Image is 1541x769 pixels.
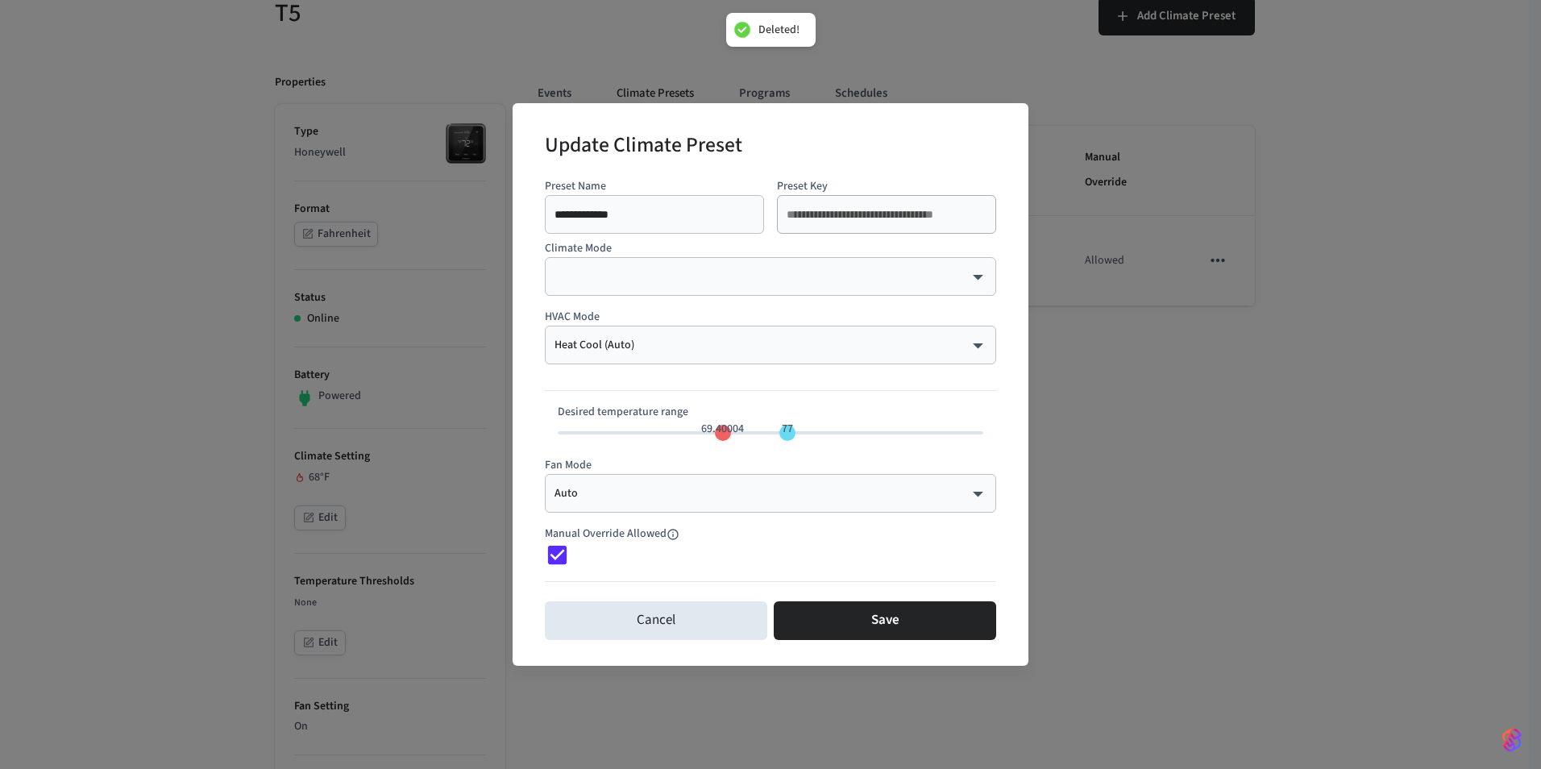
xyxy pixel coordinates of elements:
img: SeamLogoGradient.69752ec5.svg [1502,727,1522,753]
div: Deleted! [758,23,800,37]
p: Preset Name [545,178,764,195]
button: Cancel [545,601,767,640]
p: Climate Mode [545,240,996,257]
div: Heat Cool (Auto) [555,337,986,353]
span: 77 [782,421,793,437]
h2: Update Climate Preset [545,123,742,172]
div: Auto [555,485,986,501]
p: Preset Key [777,178,996,195]
p: Desired temperature range [558,404,983,421]
span: 69.40004 [701,421,744,437]
p: HVAC Mode [545,309,996,326]
span: This property is being deprecated. Consider using the schedule's override allowed property instead. [545,526,712,542]
p: Fan Mode [545,457,996,474]
button: Save [774,601,996,640]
